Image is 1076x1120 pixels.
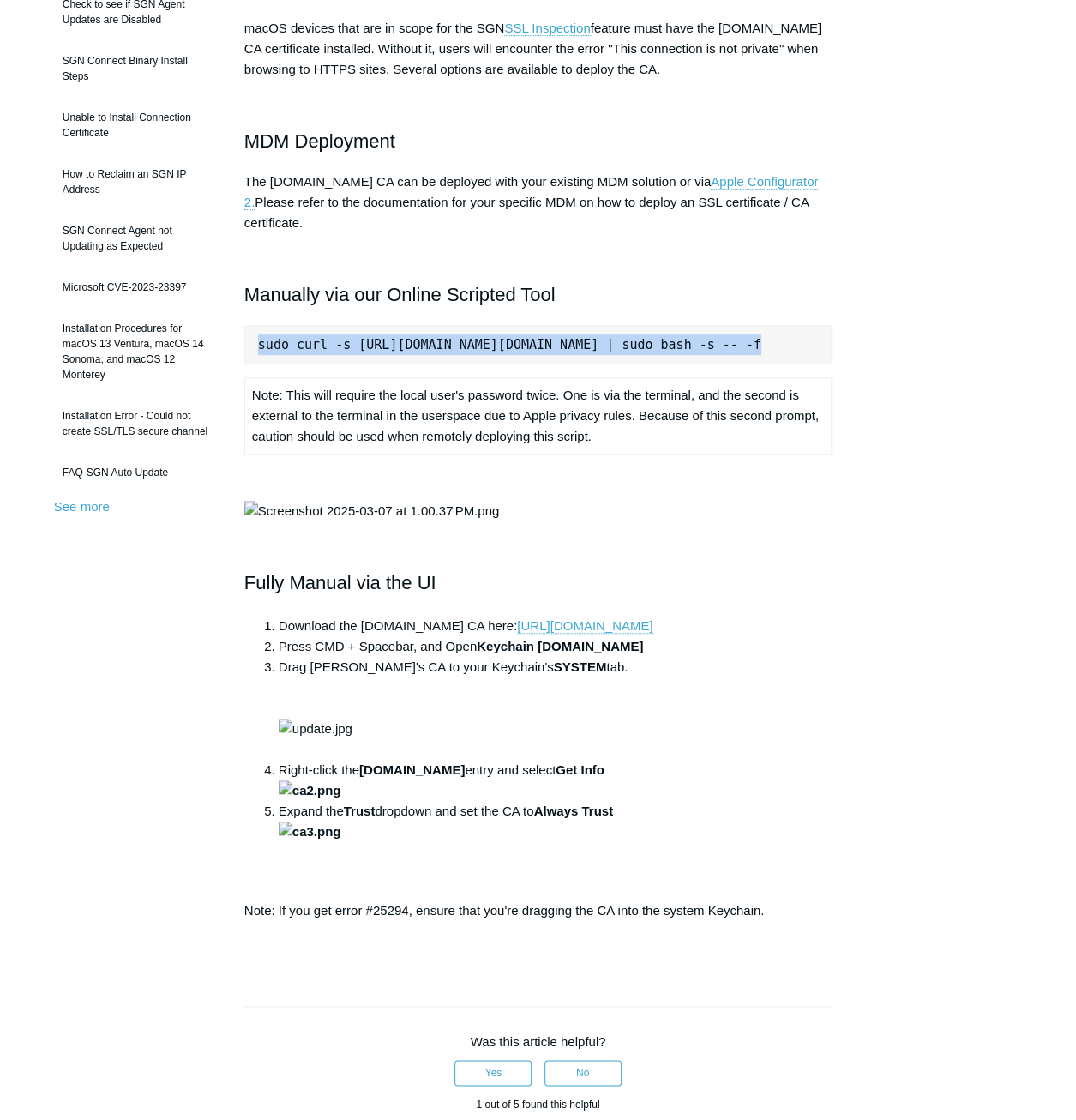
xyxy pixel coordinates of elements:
[454,1060,532,1086] button: This article was helpful
[279,822,341,842] img: ca3.png
[244,174,818,210] a: Apple Configurator 2.
[279,801,832,883] li: Expand the dropdown and set the CA to
[244,900,832,921] p: Note: If you get error #25294, ensure that you're dragging the CA into the system Keychain.
[54,271,219,304] a: Microsoft CVE-2023-23397
[279,636,832,657] li: Press CMD + Spacebar, and Open
[476,1099,599,1111] span: 1 out of 5 found this helpful
[244,501,499,521] img: Screenshot 2025-03-07 at 1.00.37 PM.png
[244,378,831,455] td: Note: This will require the local user's password twice. One is via the terminal, and the second ...
[279,657,832,760] li: Drag [PERSON_NAME]'s CA to your Keychain's tab.
[279,760,832,801] li: Right-click the entry and select
[477,639,643,653] strong: Keychain [DOMAIN_NAME]
[554,659,607,674] strong: SYSTEM
[244,172,832,233] p: The [DOMAIN_NAME] CA can be deployed with your existing MDM solution or via Please refer to the d...
[279,804,613,839] strong: Always Trust
[279,616,832,636] li: Download the [DOMAIN_NAME] CA here:
[344,804,376,818] strong: Trust
[517,618,652,634] a: [URL][DOMAIN_NAME]
[54,158,219,206] a: How to Reclaim an SGN IP Address
[54,101,219,149] a: Unable to Install Connection Certificate
[279,719,352,739] img: update.jpg
[244,568,832,598] h2: Fully Manual via the UI
[244,325,832,364] pre: sudo curl -s [URL][DOMAIN_NAME][DOMAIN_NAME] | sudo bash -s -- -f
[544,1060,622,1086] button: This article was not helpful
[54,312,219,391] a: Installation Procedures for macOS 13 Ventura, macOS 14 Sonoma, and macOS 12 Monterey
[54,499,110,514] a: See more
[54,456,219,489] a: FAQ-SGN Auto Update
[504,21,590,36] a: SSL Inspection
[54,214,219,262] a: SGN Connect Agent not Updating as Expected
[471,1034,606,1049] span: Was this article helpful?
[244,18,832,80] p: macOS devices that are in scope for the SGN feature must have the [DOMAIN_NAME] CA certificate in...
[54,45,219,93] a: SGN Connect Binary Install Steps
[244,126,832,156] h2: MDM Deployment
[279,780,341,801] img: ca2.png
[279,762,604,798] strong: Get Info
[244,280,832,310] h2: Manually via our Online Scripted Tool
[359,762,465,777] strong: [DOMAIN_NAME]
[54,400,219,448] a: Installation Error - Could not create SSL/TLS secure channel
